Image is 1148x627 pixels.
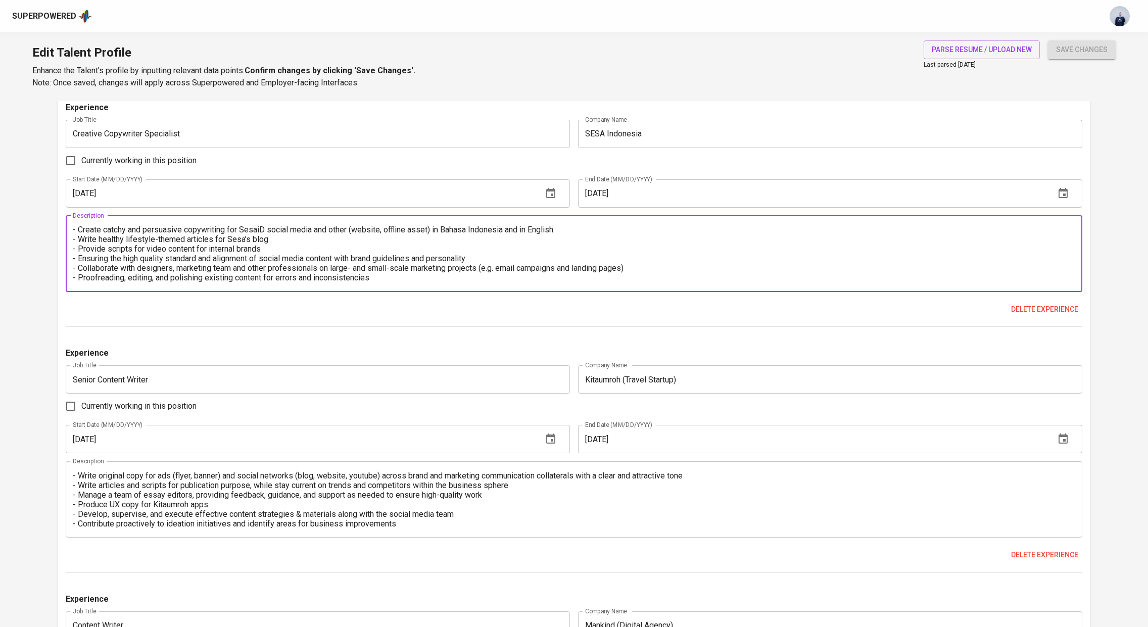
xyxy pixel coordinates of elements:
[1056,43,1108,56] span: save changes
[932,43,1032,56] span: parse resume / upload new
[924,61,976,68] span: Last parsed [DATE]
[1011,303,1078,316] span: Delete experience
[1110,6,1130,26] img: annisa@glints.com
[1011,549,1078,561] span: Delete experience
[32,65,415,89] p: Enhance the Talent's profile by inputting relevant data points. Note: Once saved, changes will ap...
[66,593,109,605] p: Experience
[1007,546,1082,564] button: Delete experience
[1048,40,1116,59] button: save changes
[12,11,76,22] div: Superpowered
[1007,300,1082,319] button: Delete experience
[66,102,109,114] p: Experience
[924,40,1040,59] button: parse resume / upload new
[78,9,92,24] img: app logo
[245,66,415,75] b: Confirm changes by clicking 'Save Changes'.
[12,9,92,24] a: Superpoweredapp logo
[81,400,197,412] span: Currently working in this position
[32,40,415,65] h1: Edit Talent Profile
[81,155,197,167] span: Currently working in this position
[66,347,109,359] p: Experience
